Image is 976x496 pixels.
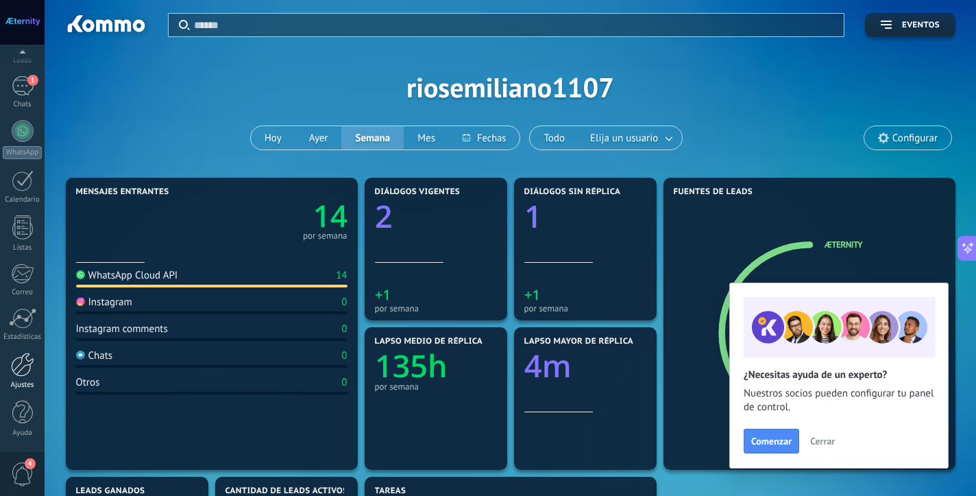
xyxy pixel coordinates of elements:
div: Ayuda [3,429,42,438]
div: 0 [341,296,347,309]
a: 4m [524,345,646,387]
div: por semana [524,303,646,314]
button: Ayer [295,126,342,150]
div: Instagram comments [76,322,168,335]
span: Cantidad de leads activos [225,486,348,496]
div: 0 [341,376,347,389]
button: Todo [530,126,578,150]
span: 1 [27,75,38,86]
span: Eventos [902,21,940,30]
div: Instagram [76,296,132,309]
button: Semana [341,126,404,150]
span: Diálogos sin réplica [524,187,621,197]
button: Cerrar [804,431,841,451]
span: Configurar [892,132,938,144]
text: +1 [375,285,391,304]
div: Chats [76,349,113,362]
div: WhatsApp [3,146,42,159]
button: Hoy [251,126,295,150]
div: por semana [303,233,347,239]
span: Comenzar [751,436,792,446]
div: Listas [3,244,42,252]
span: Fuentes de leads [674,187,753,197]
div: Chats [3,100,42,109]
h2: ¿Necesitas ayuda de un experto? [744,368,934,381]
div: Correo [3,288,42,297]
button: Fechas [449,126,520,150]
a: 14 [212,195,347,236]
span: Leads ganados [76,486,145,496]
div: Estadísticas [3,333,42,342]
div: 14 [336,269,347,282]
text: +1 [524,285,540,304]
div: 0 [341,349,347,362]
a: Æternity [825,239,863,250]
text: 135h [375,345,448,387]
span: Mensajes entrantes [76,187,169,197]
button: Mes [404,126,449,150]
span: Lapso mayor de réplica [524,337,633,346]
div: Calendario [3,196,42,204]
button: Elija un usuario [578,126,682,150]
text: 4m [524,345,572,387]
img: Instagram [76,297,85,306]
span: Nuestros socios pueden configurar tu panel de control. [744,387,934,414]
span: Elija un usuario [587,129,661,147]
img: WhatsApp Cloud API [76,270,85,279]
img: Chats [76,351,85,359]
div: Otros [76,376,100,389]
div: por semana [375,303,497,314]
div: 0 [341,322,347,335]
span: Cerrar [810,436,835,446]
text: 14 [313,195,347,236]
text: 1 [524,196,542,237]
div: WhatsApp Cloud API [76,269,178,282]
span: Diálogos vigentes [375,187,461,197]
text: 2 [375,196,393,237]
span: 4 [25,458,36,469]
div: Ajustes [3,381,42,390]
div: por semana [375,381,497,392]
button: Comenzar [744,429,799,453]
span: Lapso medio de réplica [375,337,483,346]
button: Eventos [865,13,955,37]
span: Tareas [375,486,406,496]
